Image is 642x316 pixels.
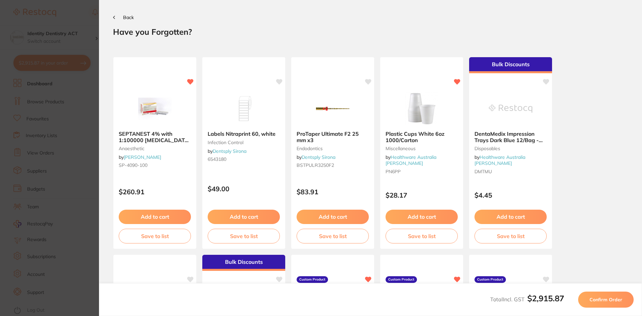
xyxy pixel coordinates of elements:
[474,154,525,166] span: by
[474,229,547,243] button: Save to list
[489,92,532,125] img: DentaMedix Impression Trays Dark Blue 12/Bag - Medium Upper
[386,154,436,166] span: by
[311,92,354,125] img: ProTaper Ultimate F2 25 mm x3
[474,276,506,283] label: Custom Product
[208,210,280,224] button: Add to cart
[119,154,161,160] span: by
[133,92,177,125] img: SEPTANEST 4% with 1:100000 adrenalin 2.2ml 2xBox 50 GOLD
[297,229,369,243] button: Save to list
[113,27,628,37] h2: Have you Forgotten?
[469,57,552,73] div: Bulk Discounts
[123,14,134,20] span: Back
[119,131,191,143] b: SEPTANEST 4% with 1:100000 adrenalin 2.2ml 2xBox 50 GOLD
[297,276,328,283] label: Custom Product
[119,229,191,243] button: Save to list
[386,229,458,243] button: Save to list
[208,156,280,162] small: 6543180
[297,210,369,224] button: Add to cart
[297,188,369,196] p: $83.91
[386,146,458,151] small: Miscellaneous
[474,169,547,174] small: DMTMU
[208,140,280,145] small: infection control
[490,296,564,303] span: Total Incl. GST
[208,131,280,137] b: Labels Nitraprint 60, white
[386,154,436,166] a: Healthware Australia [PERSON_NAME]
[119,146,191,151] small: anaesthetic
[474,131,547,143] b: DentaMedix Impression Trays Dark Blue 12/Bag - Medium Upper
[400,92,443,125] img: Plastic Cups White 6oz 1000/Carton
[208,148,246,154] span: by
[119,210,191,224] button: Add to cart
[297,131,369,143] b: ProTaper Ultimate F2 25 mm x3
[297,146,369,151] small: endodontics
[474,210,547,224] button: Add to cart
[386,191,458,199] p: $28.17
[527,293,564,303] b: $2,915.87
[297,154,335,160] span: by
[297,163,369,168] small: BSTPULR3250F2
[474,146,547,151] small: Disposables
[124,154,161,160] a: [PERSON_NAME]
[302,154,335,160] a: Dentsply Sirona
[474,154,525,166] a: Healthware Australia [PERSON_NAME]
[213,148,246,154] a: Dentsply Sirona
[386,210,458,224] button: Add to cart
[208,229,280,243] button: Save to list
[113,15,134,20] button: Back
[474,191,547,199] p: $4.45
[202,255,285,271] div: Bulk Discounts
[222,92,265,125] img: Labels Nitraprint 60, white
[119,163,191,168] small: SP-4090-100
[590,297,622,303] span: Confirm Order
[578,292,634,308] button: Confirm Order
[386,131,458,143] b: Plastic Cups White 6oz 1000/Carton
[208,185,280,193] p: $49.00
[119,188,191,196] p: $260.91
[386,276,417,283] label: Custom Product
[386,169,458,174] small: PN6PP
